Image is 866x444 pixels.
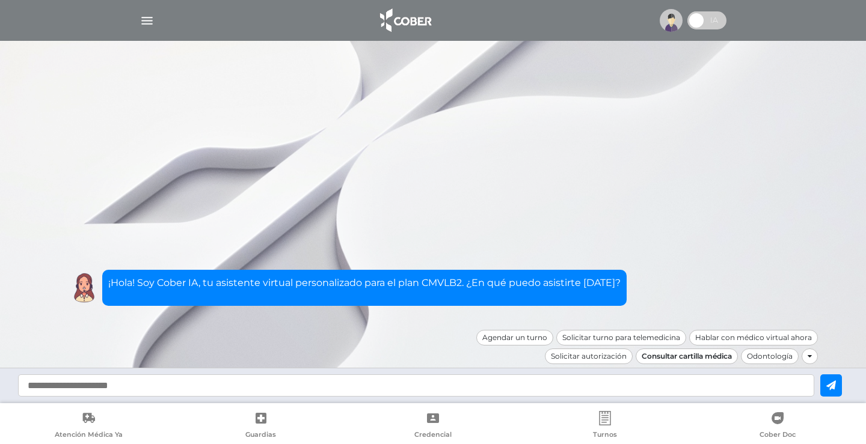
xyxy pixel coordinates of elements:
a: Atención Médica Ya [2,411,174,442]
div: Odontología [741,348,799,364]
img: profile-placeholder.svg [660,9,683,32]
span: Cober Doc [760,430,796,441]
img: Cober IA [69,273,99,303]
span: Credencial [414,430,452,441]
div: Hablar con médico virtual ahora [689,330,818,345]
img: logo_cober_home-white.png [373,6,437,35]
img: Cober_menu-lines-white.svg [140,13,155,28]
div: Agendar un turno [476,330,553,345]
span: Turnos [593,430,617,441]
span: Atención Médica Ya [55,430,123,441]
div: Solicitar turno para telemedicina [556,330,686,345]
p: ¡Hola! Soy Cober IA, tu asistente virtual personalizado para el plan CMVLB2. ¿En qué puedo asisti... [108,276,621,290]
a: Guardias [174,411,346,442]
div: Consultar cartilla médica [636,348,738,364]
span: Guardias [245,430,276,441]
a: Turnos [519,411,691,442]
a: Cober Doc [692,411,864,442]
a: Credencial [347,411,519,442]
div: Solicitar autorización [545,348,633,364]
